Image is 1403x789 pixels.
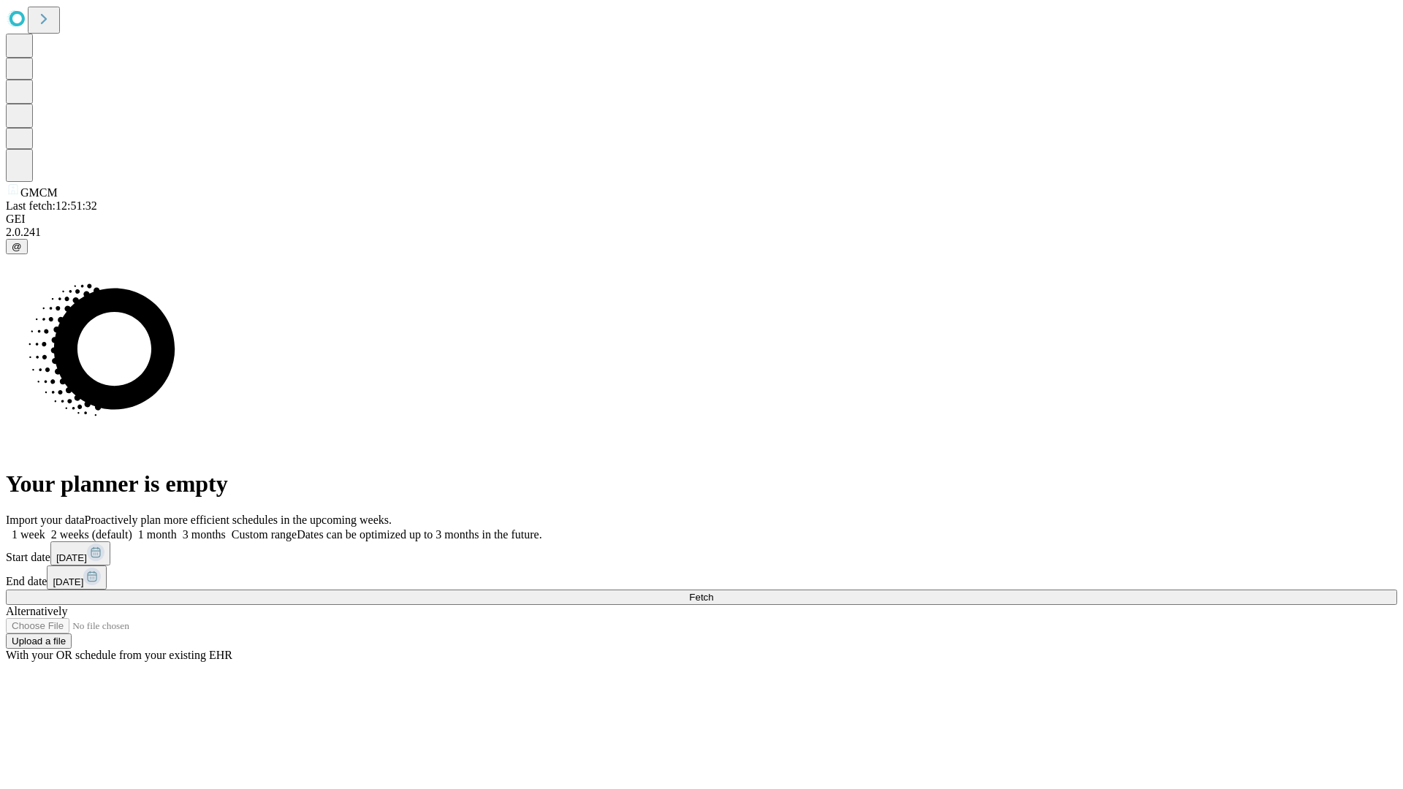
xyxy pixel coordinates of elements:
[50,541,110,565] button: [DATE]
[232,528,297,541] span: Custom range
[6,649,232,661] span: With your OR schedule from your existing EHR
[689,592,713,603] span: Fetch
[51,528,132,541] span: 2 weeks (default)
[6,605,67,617] span: Alternatively
[6,239,28,254] button: @
[6,541,1397,565] div: Start date
[56,552,87,563] span: [DATE]
[53,576,83,587] span: [DATE]
[6,633,72,649] button: Upload a file
[6,565,1397,590] div: End date
[6,514,85,526] span: Import your data
[47,565,107,590] button: [DATE]
[6,213,1397,226] div: GEI
[6,199,97,212] span: Last fetch: 12:51:32
[20,186,58,199] span: GMCM
[183,528,226,541] span: 3 months
[6,470,1397,498] h1: Your planner is empty
[6,590,1397,605] button: Fetch
[297,528,541,541] span: Dates can be optimized up to 3 months in the future.
[12,241,22,252] span: @
[12,528,45,541] span: 1 week
[6,226,1397,239] div: 2.0.241
[85,514,392,526] span: Proactively plan more efficient schedules in the upcoming weeks.
[138,528,177,541] span: 1 month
